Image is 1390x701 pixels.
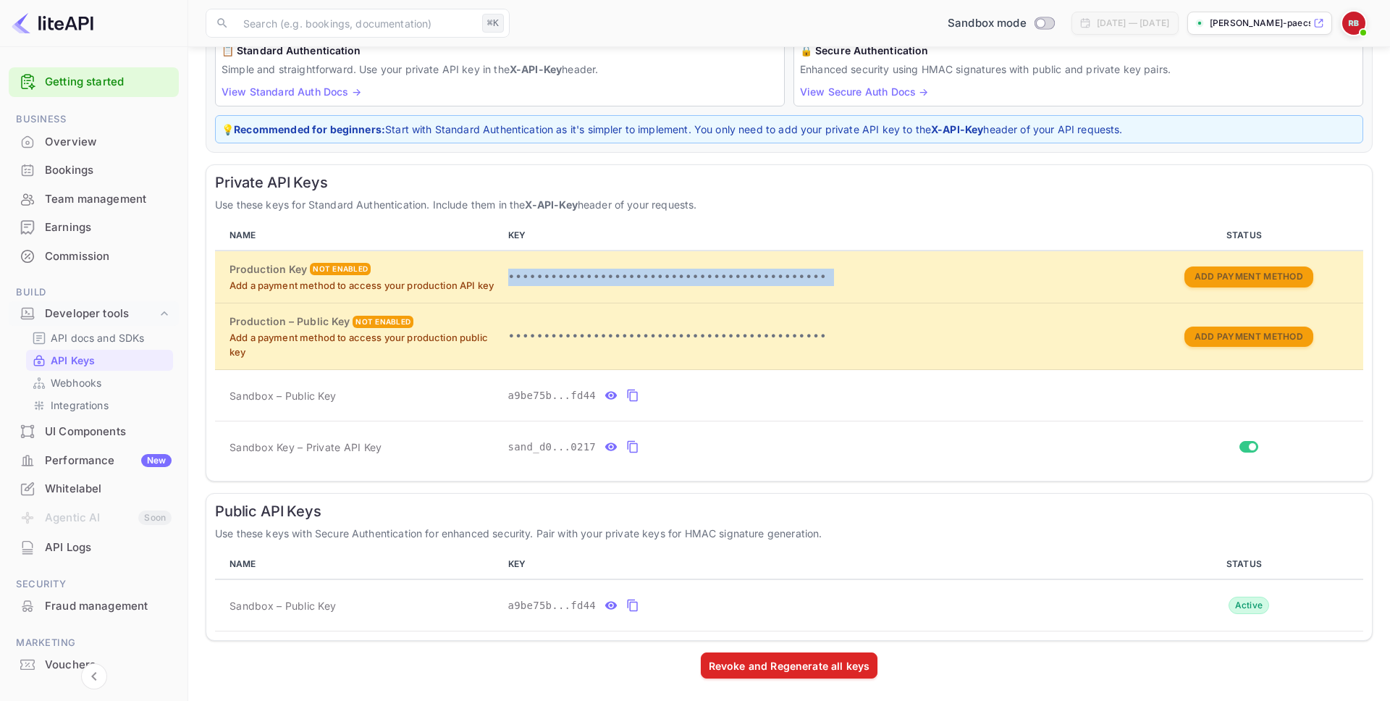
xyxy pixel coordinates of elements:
[215,503,1363,520] h6: Public API Keys
[26,327,173,348] div: API docs and SDKs
[222,122,1357,137] p: 💡 Start with Standard Authentication as it's simpler to implement. You only need to add your priv...
[508,269,1128,286] p: •••••••••••••••••••••••••••••••••••••••••••••
[1210,17,1310,30] p: [PERSON_NAME]-paecs.n...
[45,424,172,440] div: UI Components
[215,174,1363,191] h6: Private API Keys
[26,395,173,416] div: Integrations
[9,592,179,619] a: Fraud management
[1184,329,1313,342] a: Add Payment Method
[45,191,172,208] div: Team management
[32,398,167,413] a: Integrations
[9,112,179,127] span: Business
[229,261,307,277] h6: Production Key
[51,353,95,368] p: API Keys
[234,123,385,135] strong: Recommended for beginners:
[9,475,179,502] a: Whitelabel
[1229,597,1270,614] div: Active
[942,15,1060,32] div: Switch to Production mode
[709,658,870,673] div: Revoke and Regenerate all keys
[9,534,179,562] div: API Logs
[9,185,179,214] div: Team management
[508,598,597,613] span: a9be75b...fd44
[9,475,179,503] div: Whitelabel
[931,123,983,135] strong: X-API-Key
[45,598,172,615] div: Fraud management
[1184,266,1313,287] button: Add Payment Method
[9,156,179,183] a: Bookings
[26,350,173,371] div: API Keys
[353,316,413,328] div: Not enabled
[215,221,502,251] th: NAME
[26,372,173,393] div: Webhooks
[1184,327,1313,348] button: Add Payment Method
[215,221,1363,472] table: private api keys table
[948,15,1027,32] span: Sandbox mode
[502,550,1134,579] th: KEY
[1342,12,1365,35] img: Ryan Borchetta
[215,550,1363,631] table: public api keys table
[32,330,167,345] a: API docs and SDKs
[9,156,179,185] div: Bookings
[508,328,1128,345] p: •••••••••••••••••••••••••••••••••••••••••••••
[9,185,179,212] a: Team management
[215,550,502,579] th: NAME
[9,651,179,679] div: Vouchers
[9,651,179,678] a: Vouchers
[1184,270,1313,282] a: Add Payment Method
[229,279,497,293] p: Add a payment method to access your production API key
[45,657,172,673] div: Vouchers
[45,162,172,179] div: Bookings
[1134,550,1363,579] th: STATUS
[215,421,502,473] td: Sandbox Key – Private API Key
[45,74,172,91] a: Getting started
[9,592,179,621] div: Fraud management
[800,43,1357,59] h6: 🔒 Secure Authentication
[81,663,107,689] button: Collapse navigation
[9,418,179,446] div: UI Components
[9,243,179,271] div: Commission
[222,62,778,77] p: Simple and straightforward. Use your private API key in the header.
[45,453,172,469] div: Performance
[9,447,179,474] a: PerformanceNew
[12,12,93,35] img: LiteAPI logo
[9,534,179,561] a: API Logs
[800,85,928,98] a: View Secure Auth Docs →
[229,314,350,329] h6: Production – Public Key
[45,219,172,236] div: Earnings
[9,447,179,475] div: PerformanceNew
[9,301,179,327] div: Developer tools
[508,440,597,455] span: sand_d0...0217
[1097,17,1169,30] div: [DATE] — [DATE]
[32,375,167,390] a: Webhooks
[45,134,172,151] div: Overview
[9,418,179,445] a: UI Components
[9,576,179,592] span: Security
[9,128,179,155] a: Overview
[51,398,109,413] p: Integrations
[502,221,1134,251] th: KEY
[1134,221,1363,251] th: STATUS
[141,454,172,467] div: New
[310,263,371,275] div: Not enabled
[229,388,336,403] span: Sandbox – Public Key
[525,198,577,211] strong: X-API-Key
[510,63,562,75] strong: X-API-Key
[229,331,497,359] p: Add a payment method to access your production public key
[229,598,336,613] span: Sandbox – Public Key
[9,67,179,97] div: Getting started
[235,9,476,38] input: Search (e.g. bookings, documentation)
[32,353,167,368] a: API Keys
[215,526,1363,541] p: Use these keys with Secure Authentication for enhanced security. Pair with your private keys for ...
[45,248,172,265] div: Commission
[45,481,172,498] div: Whitelabel
[215,197,1363,212] p: Use these keys for Standard Authentication. Include them in the header of your requests.
[9,243,179,269] a: Commission
[51,330,145,345] p: API docs and SDKs
[9,214,179,240] a: Earnings
[9,635,179,651] span: Marketing
[9,285,179,301] span: Build
[9,128,179,156] div: Overview
[51,375,101,390] p: Webhooks
[222,43,778,59] h6: 📋 Standard Authentication
[9,214,179,242] div: Earnings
